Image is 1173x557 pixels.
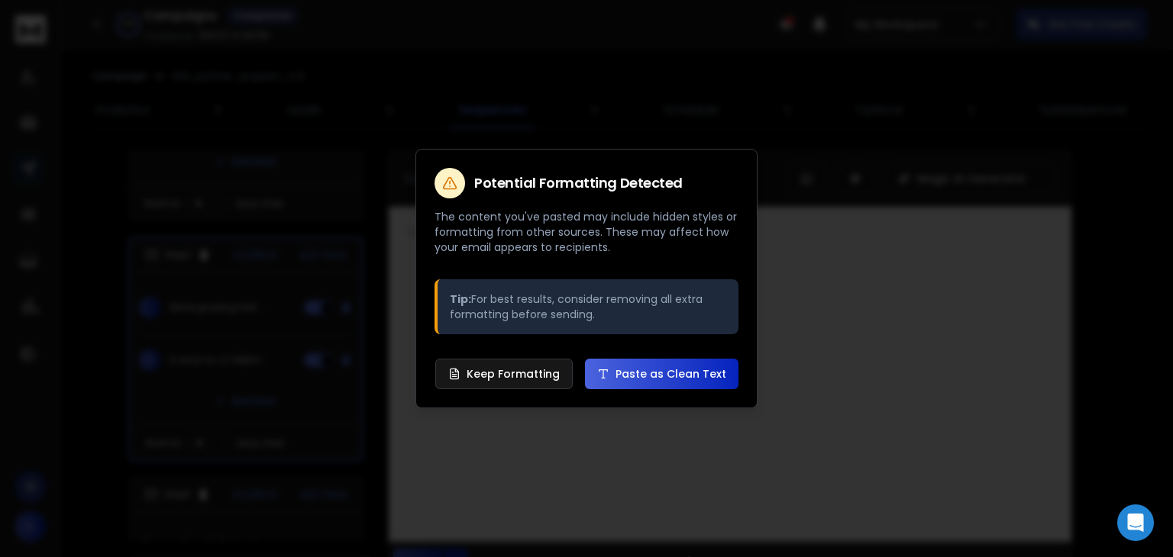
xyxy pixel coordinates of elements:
p: For best results, consider removing all extra formatting before sending. [450,291,726,322]
p: The content you've pasted may include hidden styles or formatting from other sources. These may a... [435,209,738,255]
button: Paste as Clean Text [585,359,738,389]
button: Keep Formatting [435,359,573,389]
strong: Tip: [450,291,471,307]
h2: Potential Formatting Detected [474,176,683,190]
div: Open Intercom Messenger [1117,504,1154,541]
